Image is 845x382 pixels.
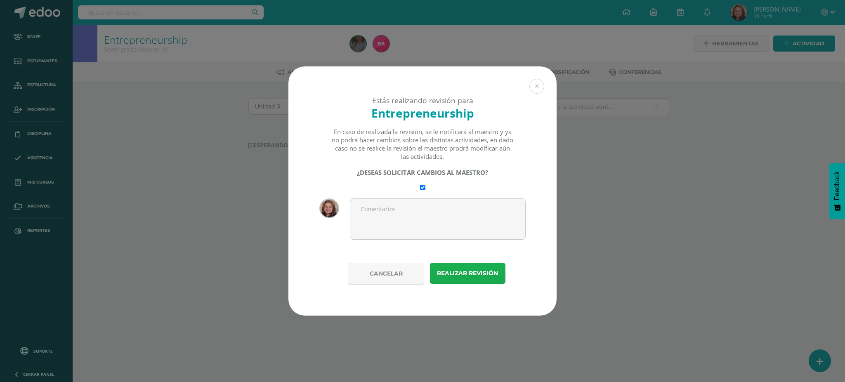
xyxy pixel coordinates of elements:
[829,163,845,219] button: Feedback - Mostrar encuesta
[430,263,505,284] button: Realizar revisión
[319,198,339,218] img: 97136cb0e418d86668827ea007eed8f5.png
[420,185,425,190] input: Require changes
[529,79,544,94] button: Close (Esc)
[357,168,488,177] strong: ¿DESEAS SOLICITAR CAMBIOS AL MAESTRO?
[833,171,841,200] span: Feedback
[303,95,542,105] div: Estás realizando revisión para
[331,127,514,160] div: En caso de realizada la revisión, se le notificará al maestro y ya no podrá hacer cambios sobre l...
[371,105,474,121] strong: Entrepreneurship
[348,263,424,285] button: Cancelar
